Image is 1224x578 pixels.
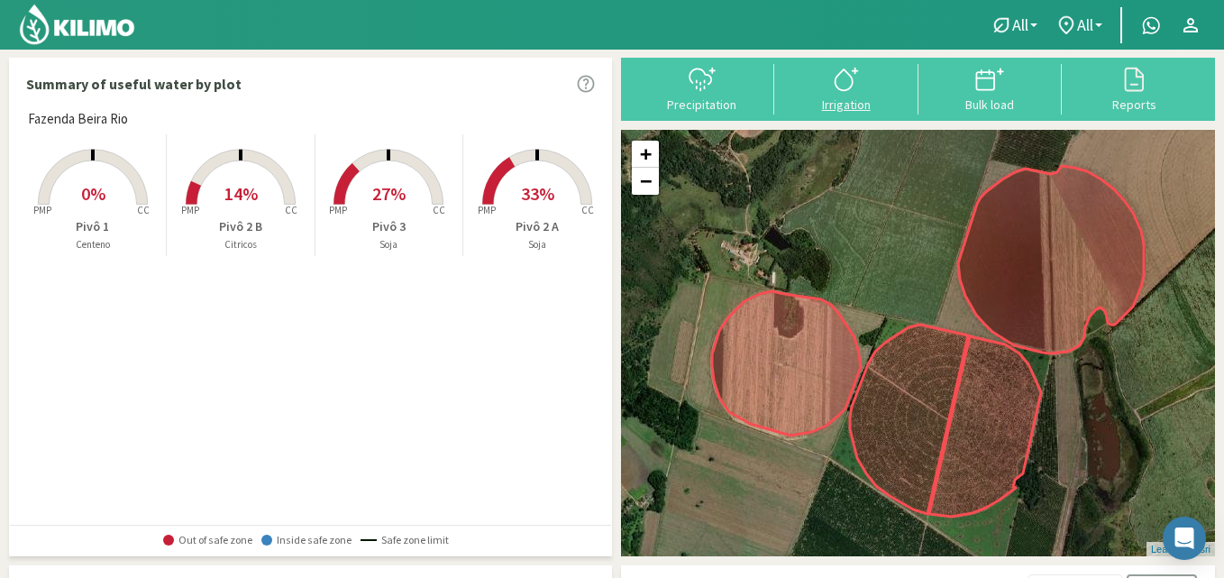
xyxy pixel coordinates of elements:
tspan: PMP [32,204,50,216]
p: Centeno [19,237,166,252]
div: Irrigation [780,98,913,111]
p: Summary of useful water by plot [26,73,242,95]
p: Pivô 2 B [167,217,314,236]
p: Soja [315,237,462,252]
div: Bulk load [924,98,1057,111]
p: Soja [463,237,611,252]
a: Zoom out [632,168,659,195]
span: Inside safe zone [261,534,352,546]
p: Pivô 2 A [463,217,611,236]
p: Citricos [167,237,314,252]
tspan: CC [433,204,445,216]
button: Bulk load [918,64,1063,112]
tspan: CC [581,204,594,216]
a: Leaflet [1151,544,1181,555]
a: Zoom in [632,141,659,168]
button: Irrigation [774,64,918,112]
tspan: PMP [329,204,347,216]
button: Precipitation [630,64,774,112]
tspan: PMP [181,204,199,216]
span: Fazenda Beira Rio [28,109,128,130]
tspan: PMP [478,204,496,216]
tspan: CC [285,204,297,216]
tspan: CC [137,204,150,216]
span: Out of safe zone [163,534,252,546]
div: Open Intercom Messenger [1163,517,1206,560]
span: All [1077,15,1093,34]
span: 33% [521,182,554,205]
p: Pivô 3 [315,217,462,236]
span: 27% [372,182,406,205]
button: Reports [1062,64,1206,112]
div: Precipitation [635,98,769,111]
span: 0% [81,182,105,205]
p: Pivô 1 [19,217,166,236]
span: Safe zone limit [361,534,449,546]
img: Kilimo [18,3,136,46]
span: 14% [224,182,258,205]
div: | © [1146,542,1215,557]
span: All [1012,15,1028,34]
div: Reports [1067,98,1201,111]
